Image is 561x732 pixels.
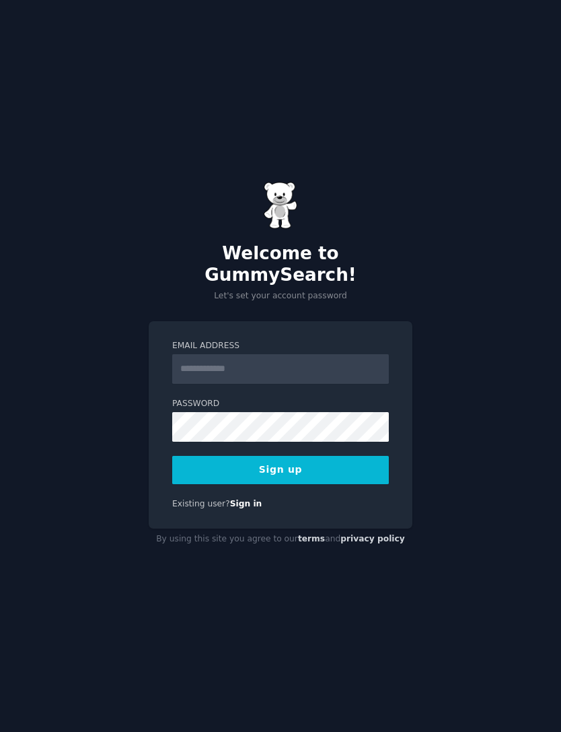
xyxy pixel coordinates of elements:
[172,499,230,508] span: Existing user?
[230,499,262,508] a: Sign in
[264,182,297,229] img: Gummy Bear
[298,534,325,543] a: terms
[172,456,389,484] button: Sign up
[149,290,412,302] p: Let's set your account password
[172,398,389,410] label: Password
[149,529,412,550] div: By using this site you agree to our and
[149,243,412,286] h2: Welcome to GummySearch!
[172,340,389,352] label: Email Address
[340,534,405,543] a: privacy policy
